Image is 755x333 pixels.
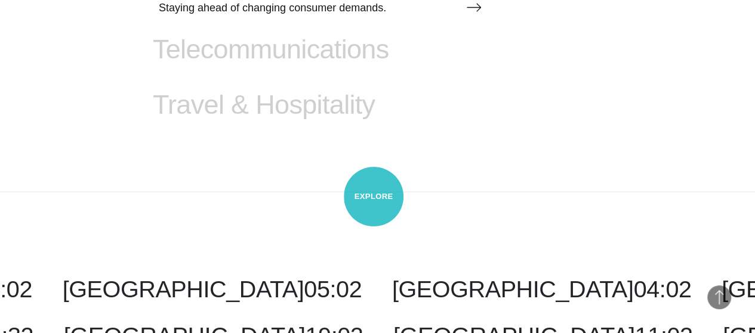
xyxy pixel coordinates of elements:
[153,89,456,144] a: Travel & Hospitality
[392,276,692,302] a: [GEOGRAPHIC_DATA]04:02
[159,2,386,14] span: Staying ahead of changing consumer demands.
[633,276,691,302] span: 04:02
[63,276,362,302] a: [GEOGRAPHIC_DATA]05:02
[153,89,375,120] span: Travel & Hospitality
[304,276,362,302] span: 05:02
[707,285,731,309] button: Back to Top
[153,34,389,65] span: Telecommunications
[153,34,456,89] a: Telecommunications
